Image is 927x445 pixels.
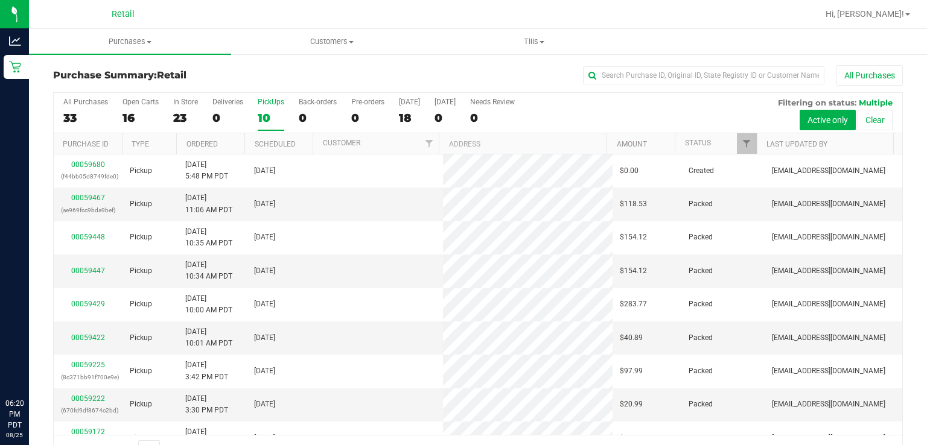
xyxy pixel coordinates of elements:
[61,371,115,383] p: (8c371bb91f700e9e)
[185,326,232,349] span: [DATE] 10:01 AM PDT
[419,133,439,154] a: Filter
[71,233,105,241] a: 00059448
[255,140,296,148] a: Scheduled
[617,140,647,148] a: Amount
[71,394,105,403] a: 00059222
[254,198,275,210] span: [DATE]
[185,393,228,416] span: [DATE] 3:30 PM PDT
[620,332,643,344] span: $40.89
[689,198,713,210] span: Packed
[130,265,152,277] span: Pickup
[71,361,105,369] a: 00059225
[351,111,384,125] div: 0
[71,267,105,275] a: 00059447
[254,165,275,177] span: [DATE]
[435,98,456,106] div: [DATE]
[61,171,115,182] p: (f44bb05d8749fde0)
[772,198,885,210] span: [EMAIL_ADDRESS][DOMAIN_NAME]
[435,111,456,125] div: 0
[173,98,198,106] div: In Store
[737,133,757,154] a: Filter
[620,365,643,377] span: $97.99
[63,98,108,106] div: All Purchases
[836,65,903,86] button: All Purchases
[29,36,231,47] span: Purchases
[470,98,515,106] div: Needs Review
[71,194,105,202] a: 00059467
[470,111,515,125] div: 0
[772,232,885,243] span: [EMAIL_ADDRESS][DOMAIN_NAME]
[772,365,885,377] span: [EMAIL_ADDRESS][DOMAIN_NAME]
[772,298,885,310] span: [EMAIL_ADDRESS][DOMAIN_NAME]
[157,69,186,81] span: Retail
[800,110,856,130] button: Active only
[185,359,228,382] span: [DATE] 3:42 PM PDT
[439,133,607,154] th: Address
[212,111,243,125] div: 0
[254,365,275,377] span: [DATE]
[212,98,243,106] div: Deliveries
[130,298,152,310] span: Pickup
[689,298,713,310] span: Packed
[620,399,643,410] span: $20.99
[254,432,275,444] span: [DATE]
[689,365,713,377] span: Packed
[689,399,713,410] span: Packed
[772,399,885,410] span: [EMAIL_ADDRESS][DOMAIN_NAME]
[689,332,713,344] span: Packed
[71,428,105,436] a: 00059172
[620,165,639,177] span: $0.00
[173,111,198,125] div: 23
[620,298,647,310] span: $283.77
[123,98,159,106] div: Open Carts
[258,98,284,106] div: PickUps
[772,432,885,444] span: [EMAIL_ADDRESS][DOMAIN_NAME]
[826,9,904,19] span: Hi, [PERSON_NAME]!
[434,36,635,47] span: Tills
[185,259,232,282] span: [DATE] 10:34 AM PDT
[766,140,827,148] a: Last Updated By
[71,300,105,308] a: 00059429
[772,165,885,177] span: [EMAIL_ADDRESS][DOMAIN_NAME]
[689,432,713,444] span: Packed
[299,111,337,125] div: 0
[29,29,231,54] a: Purchases
[433,29,636,54] a: Tills
[685,139,711,147] a: Status
[185,293,232,316] span: [DATE] 10:00 AM PDT
[130,332,152,344] span: Pickup
[620,265,647,277] span: $154.12
[399,111,420,125] div: 18
[351,98,384,106] div: Pre-orders
[36,347,50,361] iframe: Resource center unread badge
[323,139,360,147] a: Customer
[9,35,21,47] inline-svg: Analytics
[71,333,105,342] a: 00059422
[185,192,232,215] span: [DATE] 11:06 AM PDT
[130,432,152,444] span: Pickup
[5,398,24,431] p: 06:20 PM PDT
[620,232,647,243] span: $154.12
[859,98,893,107] span: Multiple
[130,399,152,410] span: Pickup
[123,111,159,125] div: 16
[620,432,643,444] span: $53.00
[254,265,275,277] span: [DATE]
[71,160,105,169] a: 00059680
[399,98,420,106] div: [DATE]
[254,298,275,310] span: [DATE]
[254,232,275,243] span: [DATE]
[130,198,152,210] span: Pickup
[9,61,21,73] inline-svg: Retail
[53,70,336,81] h3: Purchase Summary:
[5,431,24,440] p: 08/25
[130,365,152,377] span: Pickup
[132,140,149,148] a: Type
[231,29,433,54] a: Customers
[254,332,275,344] span: [DATE]
[689,265,713,277] span: Packed
[186,140,218,148] a: Ordered
[299,98,337,106] div: Back-orders
[778,98,856,107] span: Filtering on status:
[254,399,275,410] span: [DATE]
